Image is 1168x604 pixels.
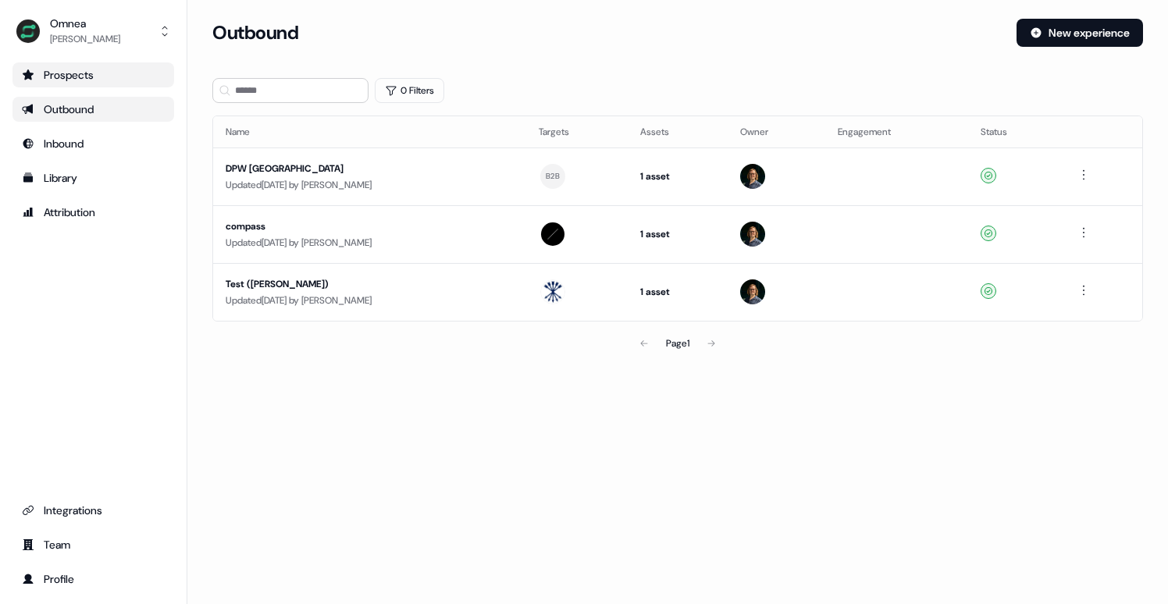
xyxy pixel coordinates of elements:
img: Nick [740,222,765,247]
a: Go to prospects [12,62,174,87]
div: Test ([PERSON_NAME]) [226,276,514,292]
th: Status [968,116,1063,147]
div: Outbound [22,101,165,117]
div: Inbound [22,136,165,151]
div: 1 asset [640,226,715,242]
th: Engagement [825,116,968,147]
div: Updated [DATE] by [PERSON_NAME] [226,293,514,308]
th: Owner [728,116,824,147]
img: Nick [740,164,765,189]
th: Name [213,116,526,147]
div: Attribution [22,204,165,220]
div: Library [22,170,165,186]
th: Targets [526,116,628,147]
a: Go to outbound experience [12,97,174,122]
div: Page 1 [666,336,689,351]
div: B2B [546,169,560,183]
div: Profile [22,571,165,587]
a: Go to attribution [12,200,174,225]
a: Go to Inbound [12,131,174,156]
img: Nick [740,279,765,304]
div: Prospects [22,67,165,83]
div: Updated [DATE] by [PERSON_NAME] [226,235,514,250]
h3: Outbound [212,21,298,44]
div: 1 asset [640,284,715,300]
div: Integrations [22,503,165,518]
a: Go to templates [12,165,174,190]
div: compass [226,219,514,234]
a: Go to team [12,532,174,557]
div: DPW [GEOGRAPHIC_DATA] [226,161,514,176]
button: 0 Filters [375,78,444,103]
button: New experience [1017,19,1143,47]
a: Go to profile [12,567,174,592]
a: Go to integrations [12,498,174,523]
div: Updated [DATE] by [PERSON_NAME] [226,177,514,193]
div: Team [22,537,165,552]
th: Assets [628,116,728,147]
button: Omnea[PERSON_NAME] [12,12,174,50]
div: 1 asset [640,169,715,184]
div: [PERSON_NAME] [50,31,120,47]
div: Omnea [50,16,120,31]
